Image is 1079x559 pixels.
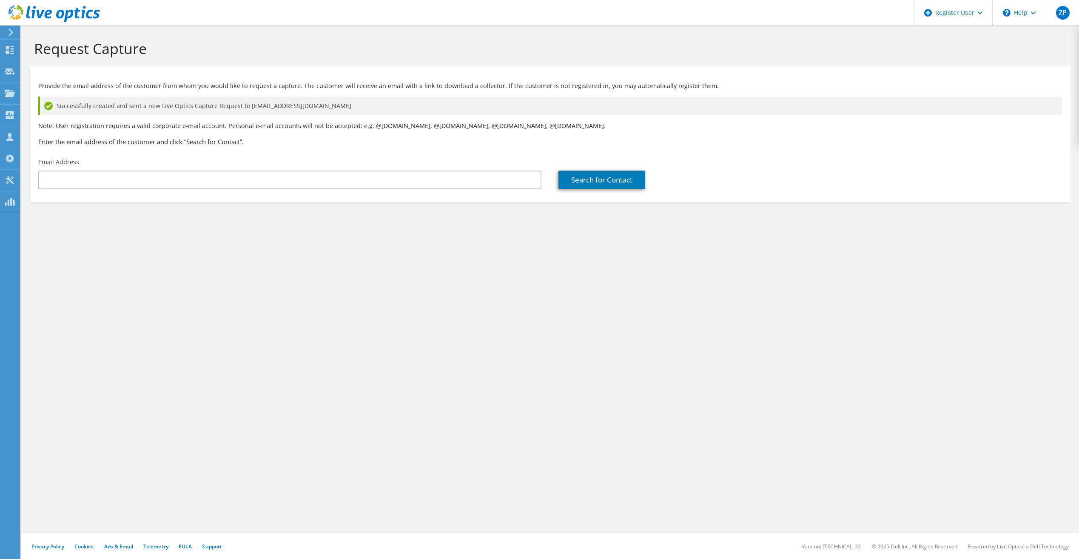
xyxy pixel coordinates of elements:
[202,543,222,550] a: Support
[1003,9,1011,17] svg: \n
[968,543,1069,550] li: Powered by Live Optics, a Dell Technology
[104,543,133,550] a: Ads & Email
[38,158,79,166] label: Email Address
[34,40,1062,57] h1: Request Capture
[38,81,1062,91] p: Provide the email address of the customer from whom you would like to request a capture. The cust...
[179,543,192,550] a: EULA
[31,543,64,550] a: Privacy Policy
[802,543,862,550] li: Version: [TECHNICAL_ID]
[143,543,168,550] a: Telemetry
[558,171,645,189] a: Search for Contact
[1056,6,1070,20] span: ZP
[74,543,94,550] a: Cookies
[57,101,351,111] span: Successfully created and sent a new Live Optics Capture Request to [EMAIL_ADDRESS][DOMAIN_NAME]
[872,543,957,550] li: © 2025 Dell Inc. All Rights Reserved
[38,121,1062,131] p: Note: User registration requires a valid corporate e-mail account. Personal e-mail accounts will ...
[38,137,1062,146] h3: Enter the email address of the customer and click “Search for Contact”.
